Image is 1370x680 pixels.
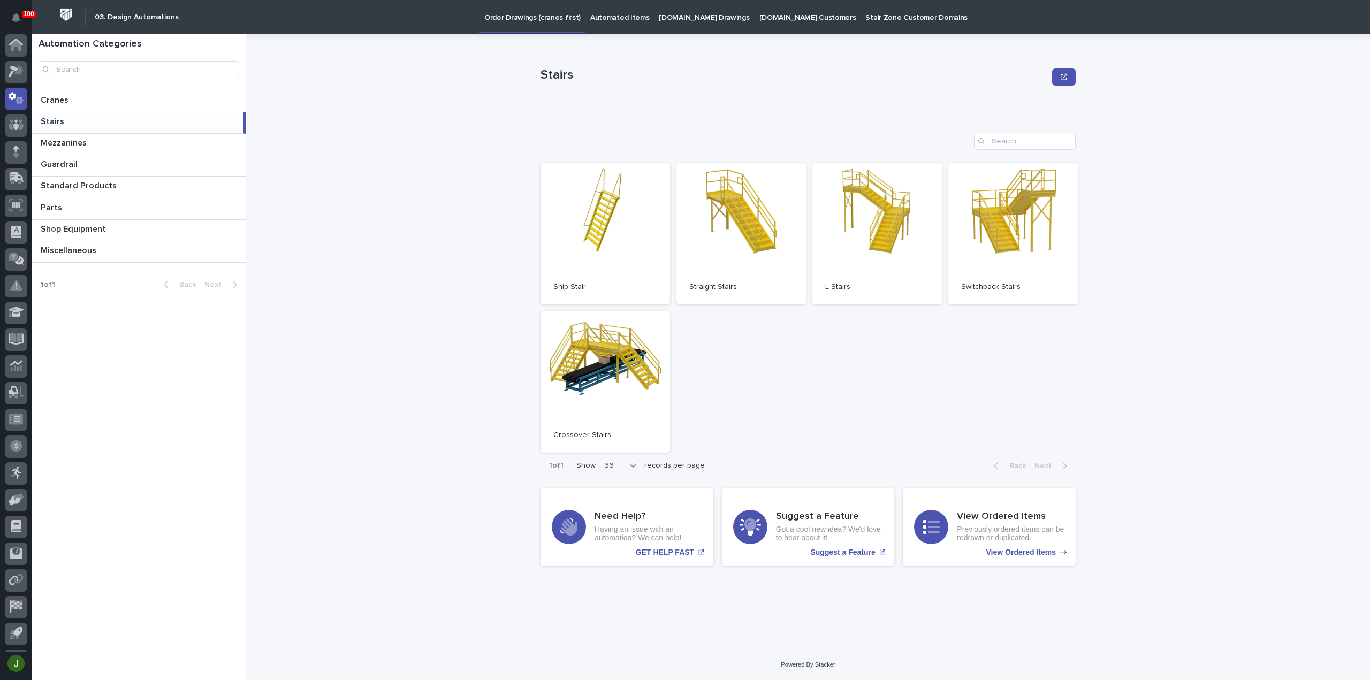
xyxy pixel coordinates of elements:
div: Notifications100 [13,13,27,30]
p: 1 of 1 [541,453,572,479]
a: Straight Stairs [676,163,806,304]
h3: View Ordered Items [957,511,1064,523]
a: MiscellaneousMiscellaneous [32,241,246,263]
a: Powered By Stacker [781,661,835,668]
p: Guardrail [41,157,80,170]
p: Ship Stair [553,282,657,292]
h1: Automation Categories [39,39,239,50]
img: Workspace Logo [56,5,76,25]
a: Switchback Stairs [948,163,1078,304]
h2: 03. Design Automations [95,13,179,22]
p: Miscellaneous [41,243,98,256]
p: GET HELP FAST [636,548,694,557]
a: Crossover Stairs [541,311,670,453]
button: Notifications [5,6,27,29]
p: Straight Stairs [689,282,793,292]
button: Next [1030,461,1076,471]
p: Having an issue with an automation? We can help! [595,525,702,543]
button: Back [985,461,1030,471]
p: Stairs [541,67,1048,83]
a: Shop EquipmentShop Equipment [32,220,246,241]
input: Search [974,133,1076,150]
a: Standard ProductsStandard Products [32,177,246,198]
p: Stairs [41,114,66,127]
a: View Ordered Items [903,488,1076,566]
p: Switchback Stairs [961,282,1065,292]
a: PartsParts [32,198,246,220]
span: Next [204,281,228,288]
a: CranesCranes [32,91,246,112]
a: GET HELP FAST [541,488,713,566]
p: Crossover Stairs [553,431,657,440]
p: records per page [644,461,705,470]
p: 1 of 1 [32,272,64,298]
a: Ship Stair [541,163,670,304]
p: 100 [24,10,34,18]
span: Back [1003,462,1026,470]
p: Standard Products [41,179,119,191]
a: GuardrailGuardrail [32,155,246,177]
h3: Suggest a Feature [776,511,884,523]
p: Got a cool new idea? We'd love to hear about it! [776,525,884,543]
span: Back [173,281,196,288]
span: Next [1034,462,1058,470]
p: Show [576,461,596,470]
input: Search [39,61,239,78]
a: Suggest a Feature [722,488,895,566]
p: Suggest a Feature [810,548,875,557]
button: Back [155,280,200,289]
p: Parts [41,201,64,213]
p: Cranes [41,93,71,105]
h3: Need Help? [595,511,702,523]
button: users-avatar [5,652,27,675]
a: MezzaninesMezzanines [32,134,246,155]
a: StairsStairs [32,112,246,134]
p: View Ordered Items [986,548,1056,557]
p: L Stairs [825,282,929,292]
a: L Stairs [812,163,942,304]
p: Previously ordered items can be redrawn or duplicated. [957,525,1064,543]
div: 36 [600,460,626,471]
p: Shop Equipment [41,222,108,234]
p: Mezzanines [41,136,89,148]
button: Next [200,280,246,289]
